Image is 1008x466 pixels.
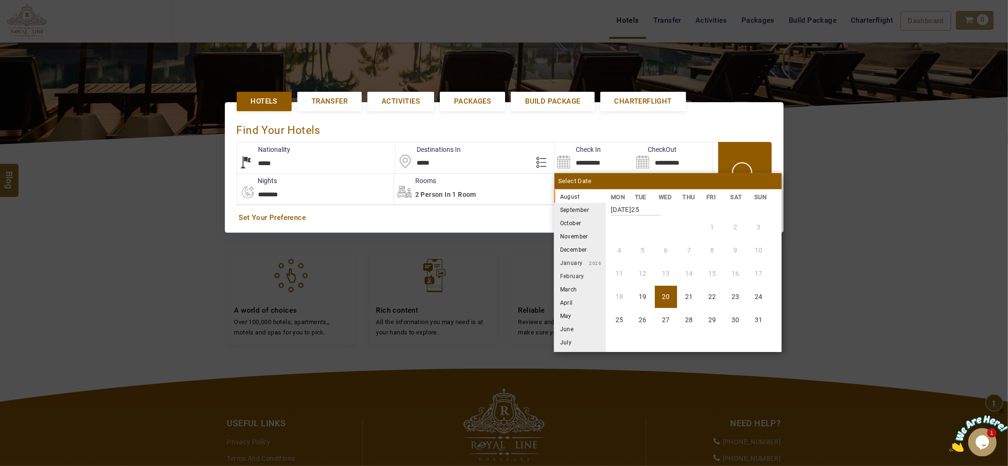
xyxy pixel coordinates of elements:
[239,213,769,223] a: Set Your Preference
[606,192,630,202] li: MON
[237,176,277,185] label: nights
[748,286,770,308] li: Sunday, 24 August 2025
[678,309,700,331] li: Thursday, 28 August 2025
[554,309,606,322] li: May
[630,192,654,202] li: TUE
[583,261,602,266] small: 2026
[678,192,702,202] li: THU
[394,176,436,185] label: Rooms
[949,407,1008,452] iframe: chat widget
[678,286,700,308] li: Thursday, 21 August 2025
[554,142,633,173] input: Search
[608,309,631,331] li: Monday, 25 August 2025
[701,286,723,308] li: Friday, 22 August 2025
[511,92,594,111] a: Build Package
[367,92,434,111] a: Activities
[525,97,580,106] span: Build Package
[237,145,291,154] label: Nationality
[633,145,677,154] label: CheckOut
[554,269,606,282] li: February
[382,97,420,106] span: Activities
[655,286,677,308] li: Wednesday, 20 August 2025
[237,114,772,142] div: Find Your Hotels
[554,216,606,229] li: October
[554,145,601,154] label: Check In
[554,335,606,349] li: July
[312,97,348,106] span: Transfer
[748,309,770,331] li: Sunday, 31 August 2025
[554,282,606,296] li: March
[701,309,723,331] li: Friday, 29 August 2025
[440,92,505,111] a: Packages
[615,97,672,106] span: Charterflight
[554,190,606,203] li: August
[654,192,678,202] li: WED
[554,322,606,335] li: June
[611,199,661,216] strong: [DATE]25
[580,194,646,200] small: 2025
[554,296,606,309] li: April
[702,192,726,202] li: FRI
[725,192,749,202] li: SAT
[655,309,677,331] li: Wednesday, 27 August 2025
[749,192,774,202] li: SUN
[724,309,747,331] li: Saturday, 30 August 2025
[554,256,606,269] li: January
[554,173,782,189] div: Select Date
[554,203,606,216] li: September
[395,145,461,154] label: Destinations In
[251,97,277,106] span: Hotels
[600,92,686,111] a: Charterflight
[633,142,713,173] input: Search
[632,309,654,331] li: Tuesday, 26 August 2025
[554,243,606,256] li: December
[237,92,292,111] a: Hotels
[724,286,747,308] li: Saturday, 23 August 2025
[297,92,362,111] a: Transfer
[554,229,606,243] li: November
[415,191,476,198] span: 2 Person in 1 Room
[632,286,654,308] li: Tuesday, 19 August 2025
[454,97,491,106] span: Packages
